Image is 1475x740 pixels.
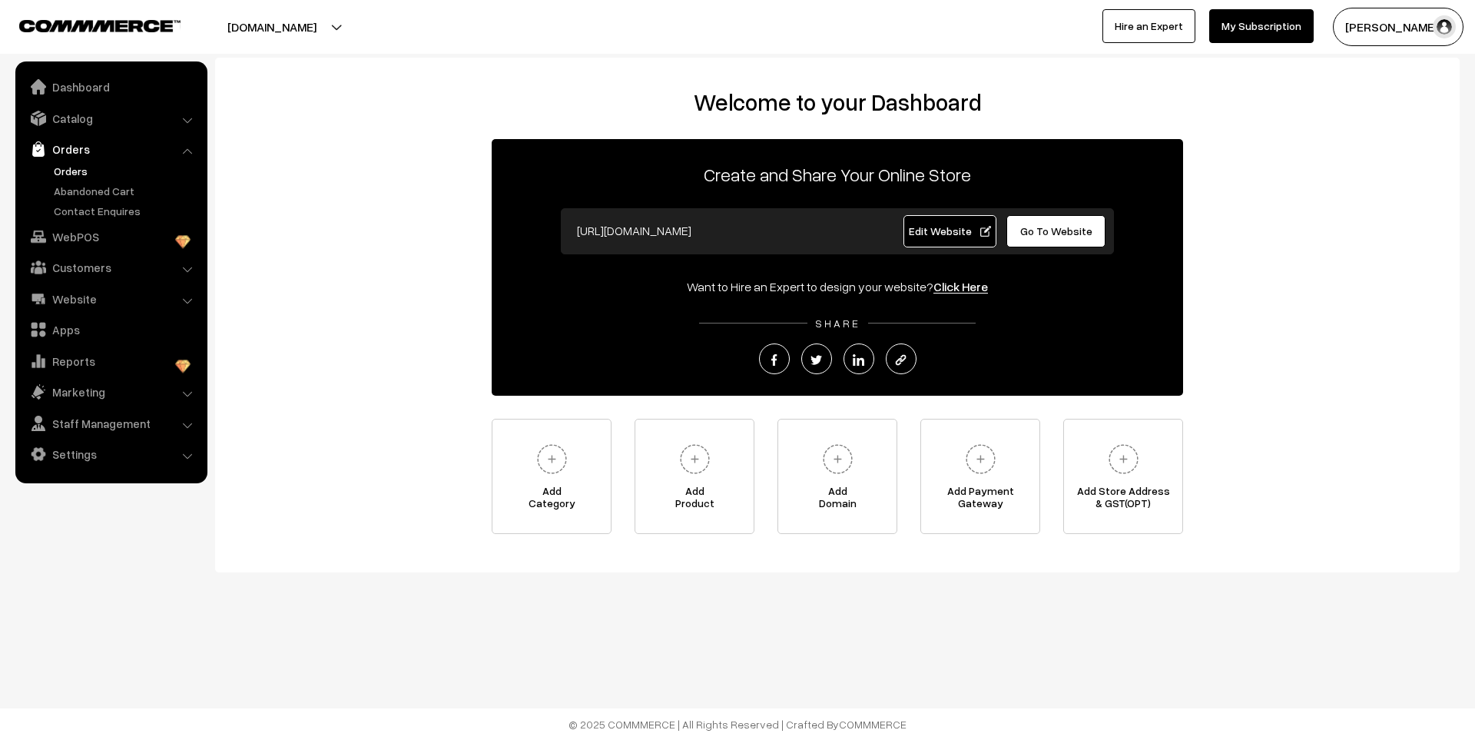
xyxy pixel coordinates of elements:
a: Reports [19,347,202,375]
span: Add Domain [778,485,897,516]
a: Staff Management [19,410,202,437]
img: plus.svg [531,438,573,480]
a: Apps [19,316,202,343]
a: Marketing [19,378,202,406]
a: AddDomain [777,419,897,534]
a: AddProduct [635,419,754,534]
a: Go To Website [1006,215,1105,247]
a: Add PaymentGateway [920,419,1040,534]
p: Create and Share Your Online Store [492,161,1183,188]
img: plus.svg [817,438,859,480]
img: COMMMERCE [19,20,181,32]
span: Add Payment Gateway [921,485,1039,516]
img: plus.svg [674,438,716,480]
span: Add Product [635,485,754,516]
a: Hire an Expert [1102,9,1195,43]
a: Add Store Address& GST(OPT) [1063,419,1183,534]
img: plus.svg [960,438,1002,480]
a: My Subscription [1209,9,1314,43]
img: plus.svg [1102,438,1145,480]
a: Contact Enquires [50,203,202,219]
a: Catalog [19,105,202,132]
span: Add Category [492,485,611,516]
button: [PERSON_NAME] [1333,8,1463,46]
a: Website [19,285,202,313]
a: AddCategory [492,419,612,534]
span: Go To Website [1020,224,1092,237]
a: COMMMERCE [839,718,907,731]
span: SHARE [807,317,868,330]
span: Edit Website [909,224,991,237]
a: Click Here [933,279,988,294]
a: WebPOS [19,223,202,251]
a: COMMMERCE [19,15,154,34]
span: Add Store Address & GST(OPT) [1064,485,1182,516]
a: Settings [19,440,202,468]
div: Want to Hire an Expert to design your website? [492,277,1183,296]
a: Dashboard [19,73,202,101]
img: user [1433,15,1456,38]
a: Orders [19,135,202,163]
h2: Welcome to your Dashboard [230,88,1444,116]
a: Edit Website [903,215,997,247]
a: Abandoned Cart [50,183,202,199]
button: [DOMAIN_NAME] [174,8,370,46]
a: Orders [50,163,202,179]
a: Customers [19,254,202,281]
